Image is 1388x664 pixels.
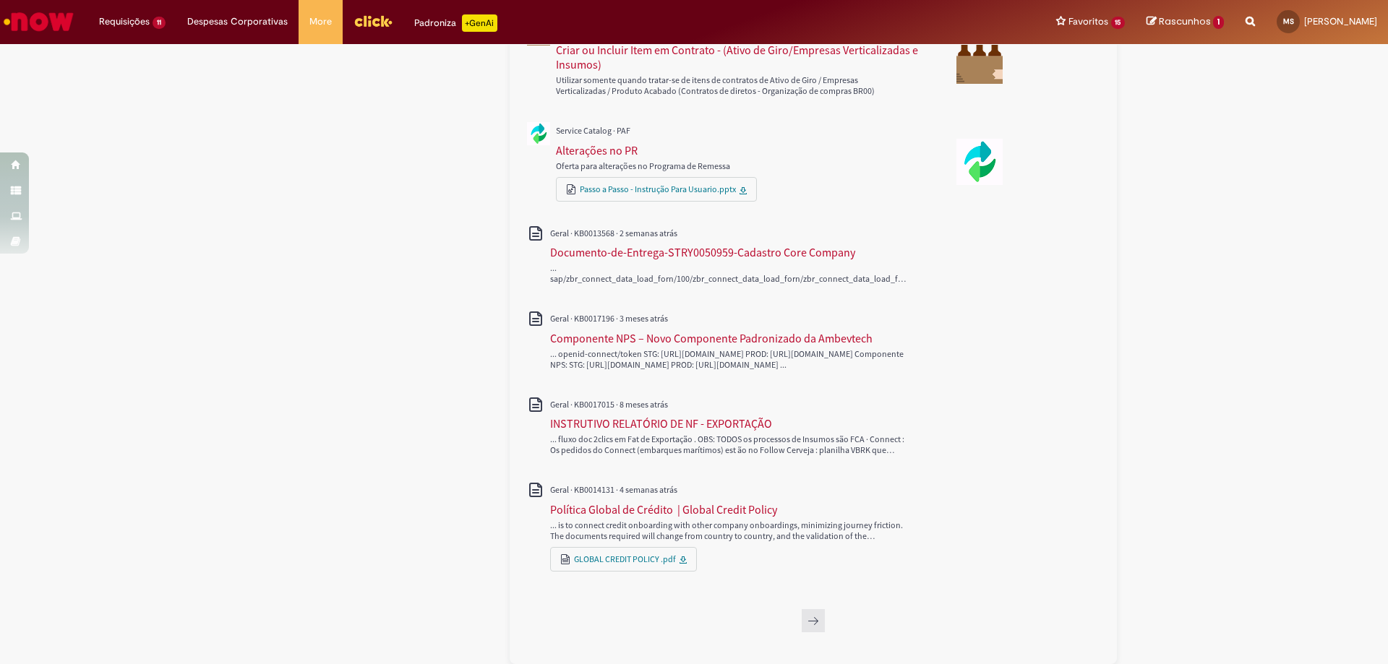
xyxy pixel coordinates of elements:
[1283,17,1294,26] span: MS
[153,17,166,29] span: 11
[354,10,393,32] img: click_logo_yellow_360x200.png
[1111,17,1126,29] span: 15
[1068,14,1108,29] span: Favoritos
[462,14,497,32] p: +GenAi
[414,14,497,32] div: Padroniza
[309,14,332,29] span: More
[1304,15,1377,27] span: [PERSON_NAME]
[1,7,76,36] img: ServiceNow
[1159,14,1211,28] span: Rascunhos
[99,14,150,29] span: Requisições
[187,14,288,29] span: Despesas Corporativas
[1147,15,1224,29] a: Rascunhos
[1213,16,1224,29] span: 1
